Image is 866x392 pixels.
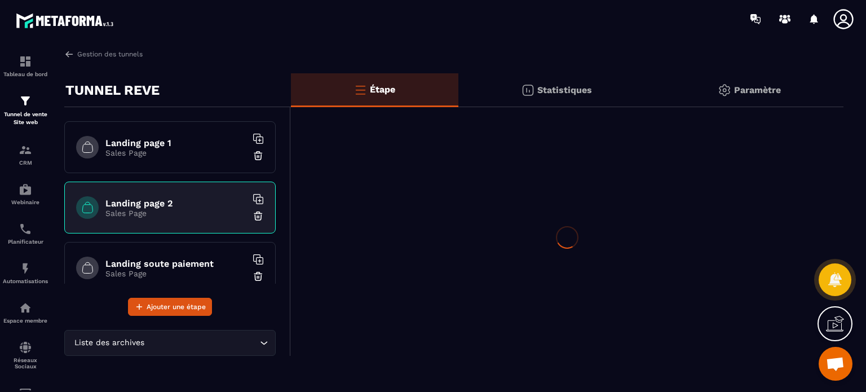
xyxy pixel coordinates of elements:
[3,332,48,378] a: social-networksocial-networkRéseaux Sociaux
[147,301,206,312] span: Ajouter une étape
[734,85,781,95] p: Paramètre
[105,198,246,209] h6: Landing page 2
[3,135,48,174] a: formationformationCRM
[105,269,246,278] p: Sales Page
[718,83,731,97] img: setting-gr.5f69749f.svg
[19,341,32,354] img: social-network
[3,160,48,166] p: CRM
[64,49,74,59] img: arrow
[3,214,48,253] a: schedulerschedulerPlanificateur
[3,278,48,284] p: Automatisations
[3,318,48,324] p: Espace membre
[105,209,246,218] p: Sales Page
[3,293,48,332] a: automationsautomationsEspace membre
[354,83,367,96] img: bars-o.4a397970.svg
[19,94,32,108] img: formation
[19,183,32,196] img: automations
[537,85,592,95] p: Statistiques
[3,71,48,77] p: Tableau de bord
[19,222,32,236] img: scheduler
[65,79,160,102] p: TUNNEL REVE
[370,84,395,95] p: Étape
[253,150,264,161] img: trash
[3,357,48,369] p: Réseaux Sociaux
[19,143,32,157] img: formation
[105,138,246,148] h6: Landing page 1
[3,46,48,86] a: formationformationTableau de bord
[3,174,48,214] a: automationsautomationsWebinaire
[3,111,48,126] p: Tunnel de vente Site web
[3,199,48,205] p: Webinaire
[128,298,212,316] button: Ajouter une étape
[105,148,246,157] p: Sales Page
[19,262,32,275] img: automations
[19,301,32,315] img: automations
[3,86,48,135] a: formationformationTunnel de vente Site web
[819,347,852,381] div: Ouvrir le chat
[521,83,534,97] img: stats.20deebd0.svg
[64,330,276,356] div: Search for option
[3,239,48,245] p: Planificateur
[16,10,117,31] img: logo
[64,49,143,59] a: Gestion des tunnels
[253,271,264,282] img: trash
[253,210,264,222] img: trash
[147,337,257,349] input: Search for option
[105,258,246,269] h6: Landing soute paiement
[72,337,147,349] span: Liste des archives
[19,55,32,68] img: formation
[3,253,48,293] a: automationsautomationsAutomatisations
